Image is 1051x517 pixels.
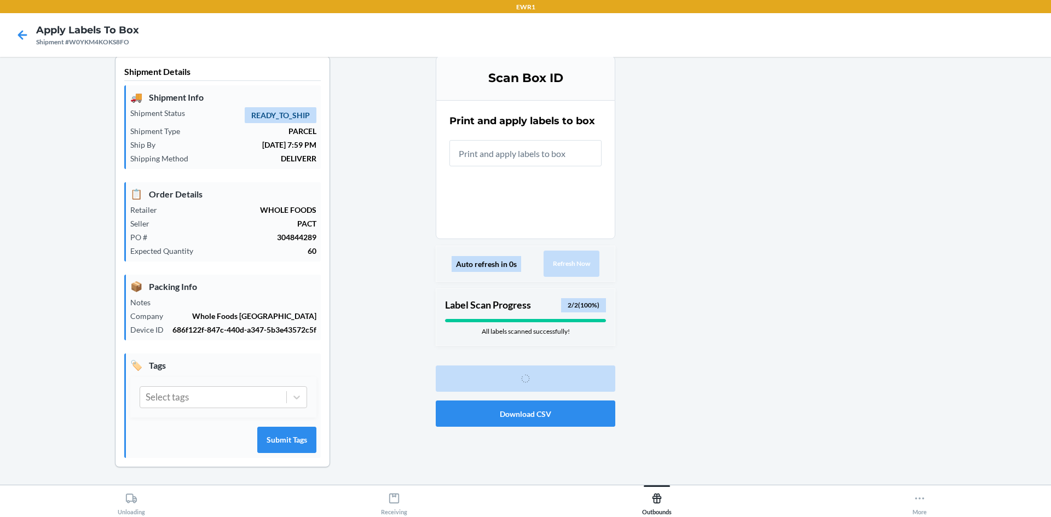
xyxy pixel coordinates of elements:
[130,187,316,201] p: Order Details
[36,37,139,47] div: Shipment #W0YKM4KOKS8FO
[788,485,1051,515] button: More
[189,125,316,137] p: PARCEL
[452,256,521,272] div: Auto refresh in 0s
[130,297,159,308] p: Notes
[561,298,606,312] div: 2 / 2 ( 100 %)
[130,90,316,104] p: Shipment Info
[130,125,189,137] p: Shipment Type
[449,140,602,166] input: Print and apply labels to box
[130,231,156,243] p: PO #
[172,324,316,335] p: 686f122f-847c-440d-a347-5b3e43572c5f
[36,23,139,37] h4: Apply Labels to Box
[130,358,142,373] span: 🏷️
[544,251,599,277] button: Refresh Now
[166,204,316,216] p: WHOLE FOODS
[124,65,321,81] p: Shipment Details
[130,279,316,294] p: Packing Info
[913,488,927,515] div: More
[130,218,158,229] p: Seller
[436,400,615,427] button: Download CSV
[130,139,164,150] p: Ship By
[130,279,142,294] span: 📦
[130,310,172,322] p: Company
[130,358,316,373] p: Tags
[130,153,197,164] p: Shipping Method
[257,427,316,453] button: Submit Tags
[118,488,145,515] div: Unloading
[130,187,142,201] span: 📋
[202,245,316,257] p: 60
[130,107,194,119] p: Shipment Status
[449,69,602,87] h3: Scan Box ID
[197,153,316,164] p: DELIVERR
[516,2,535,12] p: EWR1
[642,488,672,515] div: Outbounds
[130,324,172,335] p: Device ID
[158,218,316,229] p: PACT
[445,298,531,312] p: Label Scan Progress
[130,245,202,257] p: Expected Quantity
[525,485,788,515] button: Outbounds
[156,231,316,243] p: 304844289
[449,114,595,128] h2: Print and apply labels to box
[381,488,407,515] div: Receiving
[130,204,166,216] p: Retailer
[245,107,316,123] span: READY_TO_SHIP
[146,390,189,404] div: Select tags
[172,310,316,322] p: Whole Foods [GEOGRAPHIC_DATA]
[130,90,142,104] span: 🚚
[445,327,606,336] div: All labels scanned successfully!
[164,139,316,150] p: [DATE] 7:59 PM
[263,485,525,515] button: Receiving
